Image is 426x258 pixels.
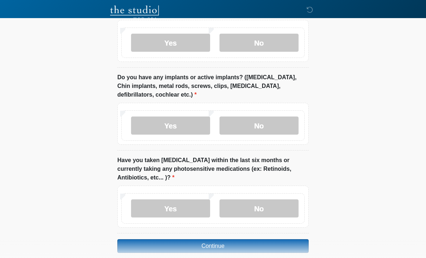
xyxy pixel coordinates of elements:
label: No [219,34,299,52]
label: No [219,199,299,217]
label: No [219,117,299,135]
img: The Studio Med Spa Logo [110,5,159,20]
label: Have you taken [MEDICAL_DATA] within the last six months or currently taking any photosensitive m... [117,156,309,182]
label: Yes [131,34,210,52]
label: Do you have any implants or active implants? ([MEDICAL_DATA], Chin implants, metal rods, screws, ... [117,73,309,99]
button: Continue [117,239,309,253]
label: Yes [131,117,210,135]
label: Yes [131,199,210,217]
